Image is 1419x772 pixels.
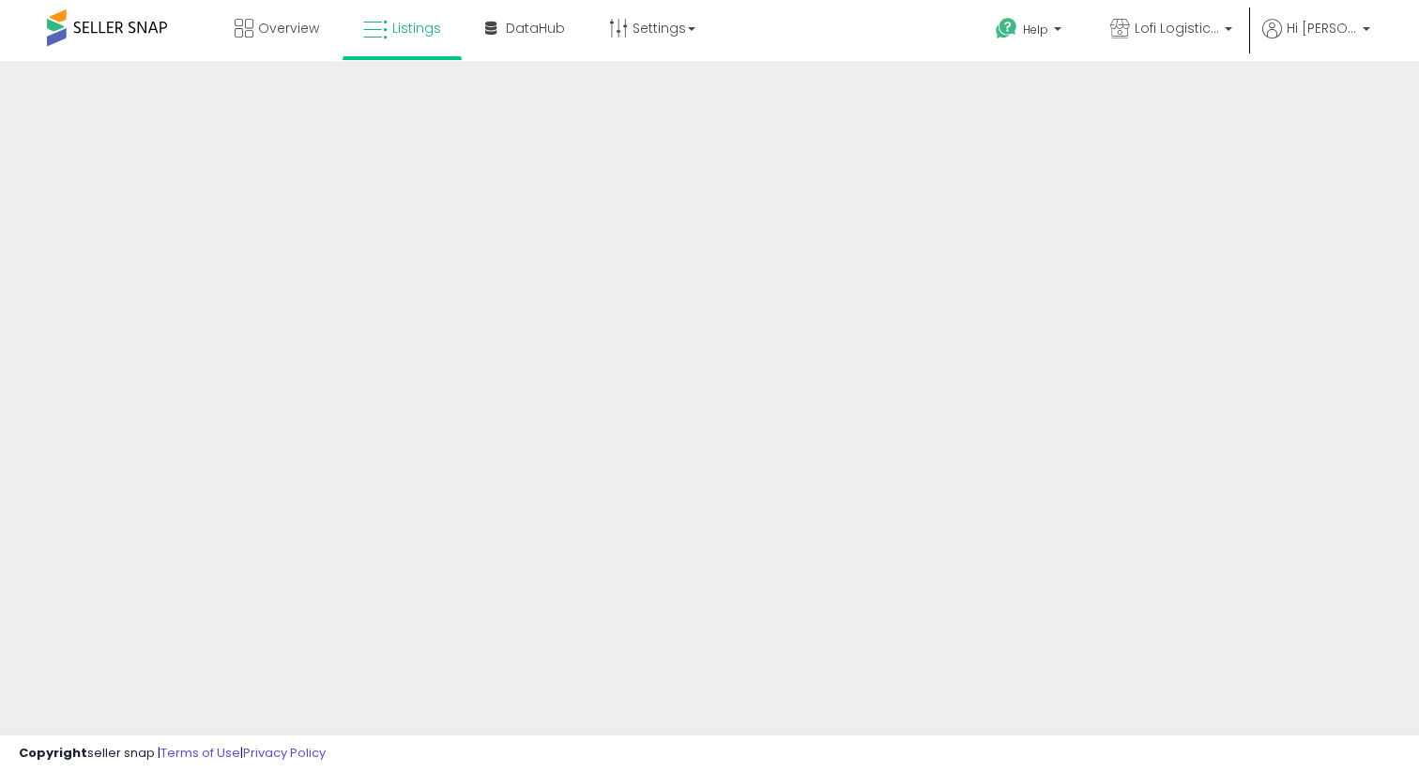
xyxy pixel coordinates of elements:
[1262,19,1370,61] a: Hi [PERSON_NAME]
[160,744,240,762] a: Terms of Use
[1023,22,1048,38] span: Help
[19,744,87,762] strong: Copyright
[258,19,319,38] span: Overview
[1287,19,1357,38] span: Hi [PERSON_NAME]
[392,19,441,38] span: Listings
[995,17,1018,40] i: Get Help
[506,19,565,38] span: DataHub
[243,744,326,762] a: Privacy Policy
[1135,19,1219,38] span: Lofi Logistics LLC
[981,3,1080,61] a: Help
[19,745,326,763] div: seller snap | |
